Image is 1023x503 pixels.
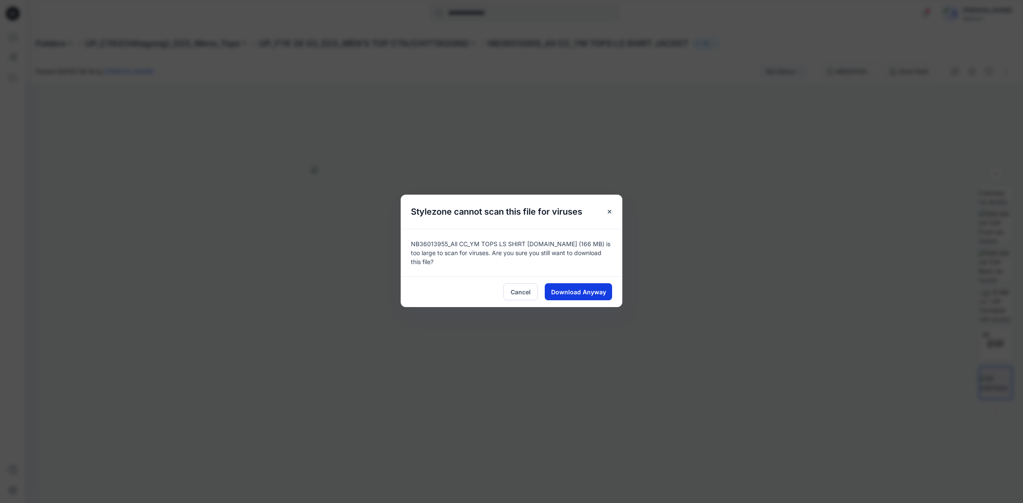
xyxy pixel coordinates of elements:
button: Cancel [503,283,538,300]
button: Close [602,204,617,219]
h5: Stylezone cannot scan this file for viruses [401,195,592,229]
div: NB36013955_All CC_YM TOPS LS SHIRT [DOMAIN_NAME] (166 MB) is too large to scan for viruses. Are y... [401,229,622,276]
span: Download Anyway [551,287,606,296]
button: Download Anyway [545,283,612,300]
span: Cancel [511,287,531,296]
